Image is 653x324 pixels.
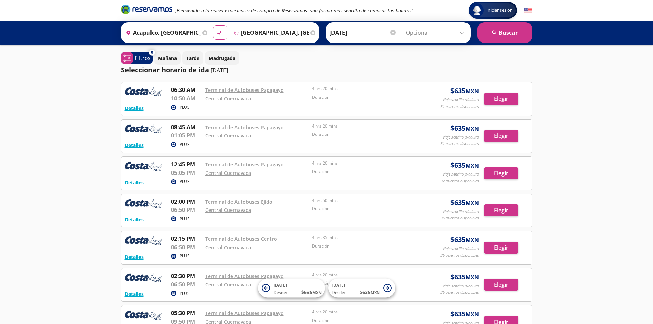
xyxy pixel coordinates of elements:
button: Tarde [182,51,203,65]
span: $ 635 [450,309,479,319]
span: $ 635 [360,289,380,296]
p: 12:45 PM [171,160,202,168]
a: Brand Logo [121,4,172,16]
span: Iniciar sesión [484,7,516,14]
p: Seleccionar horario de ida [121,65,209,75]
input: Buscar Destino [231,24,309,41]
p: Duración [312,317,415,324]
a: Terminal de Autobuses Papagayo [205,310,284,316]
p: Filtros [135,54,151,62]
p: 02:30 PM [171,272,202,280]
input: Opcional [406,24,467,41]
p: 4 hrs 20 mins [312,160,415,166]
button: Mañana [154,51,181,65]
p: 02:15 PM [171,235,202,243]
p: 4 hrs 20 mins [312,272,415,278]
p: 4 hrs 50 mins [312,197,415,204]
button: English [524,6,532,15]
p: 4 hrs 20 mins [312,309,415,315]
a: Terminal de Autobuses Ejido [205,199,273,205]
p: 36 asientos disponibles [440,290,479,296]
em: ¡Bienvenido a la nueva experiencia de compra de Reservamos, una forma más sencilla de comprar tus... [175,7,413,14]
p: Viaje sencillo p/adulto [443,283,479,289]
p: Viaje sencillo p/adulto [443,97,479,103]
p: Viaje sencillo p/adulto [443,134,479,140]
span: $ 635 [450,272,479,282]
p: 02:00 PM [171,197,202,206]
button: Detalles [125,142,144,149]
p: Duración [312,94,415,100]
span: $ 635 [450,86,479,96]
button: Elegir [484,130,518,142]
button: Madrugada [205,51,239,65]
p: PLUS [180,253,190,259]
p: Tarde [186,55,199,62]
p: 05:05 PM [171,169,202,177]
a: Terminal de Autobuses Papagayo [205,273,284,279]
p: 05:30 PM [171,309,202,317]
p: [DATE] [211,66,228,74]
img: RESERVAMOS [125,197,162,211]
a: Central Cuernavaca [205,132,251,139]
span: $ 635 [450,123,479,133]
input: Buscar Origen [123,24,201,41]
span: $ 635 [450,235,479,245]
p: Duración [312,206,415,212]
p: Madrugada [209,55,235,62]
button: Elegir [484,242,518,254]
img: RESERVAMOS [125,272,162,286]
small: MXN [465,162,479,169]
p: Mañana [158,55,177,62]
a: Terminal de Autobuses Papagayo [205,161,284,168]
img: RESERVAMOS [125,86,162,99]
p: PLUS [180,142,190,148]
button: Detalles [125,105,144,112]
p: 32 asientos disponibles [440,178,479,184]
p: PLUS [180,104,190,110]
small: MXN [465,311,479,318]
small: MXN [465,236,479,244]
small: MXN [312,290,322,295]
img: RESERVAMOS [125,235,162,248]
p: 31 asientos disponibles [440,141,479,147]
img: RESERVAMOS [125,123,162,137]
p: PLUS [180,290,190,297]
p: 4 hrs 35 mins [312,235,415,241]
img: RESERVAMOS [125,160,162,174]
p: Duración [312,243,415,249]
button: Elegir [484,204,518,216]
p: Duración [312,169,415,175]
p: 08:45 AM [171,123,202,131]
button: Detalles [125,290,144,298]
p: 06:50 PM [171,206,202,214]
button: Elegir [484,93,518,105]
a: Central Cuernavaca [205,281,251,288]
span: [DATE] [332,282,345,288]
a: Terminal de Autobuses Papagayo [205,87,284,93]
span: $ 635 [301,289,322,296]
small: MXN [465,87,479,95]
input: Elegir Fecha [329,24,397,41]
small: MXN [465,125,479,132]
button: Detalles [125,253,144,261]
p: 01:05 PM [171,131,202,140]
span: 0 [151,50,153,56]
p: Duración [312,131,415,137]
button: [DATE]Desde:$635MXN [258,279,325,298]
button: Detalles [125,216,144,223]
small: MXN [371,290,380,295]
p: 36 asientos disponibles [440,253,479,259]
button: 0Filtros [121,52,153,64]
button: Buscar [477,22,532,43]
p: 36 asientos disponibles [440,215,479,221]
p: Viaje sencillo p/adulto [443,246,479,252]
span: [DATE] [274,282,287,288]
p: Viaje sencillo p/adulto [443,171,479,177]
p: 06:50 PM [171,280,202,288]
span: Desde: [274,290,287,296]
p: 10:50 AM [171,94,202,103]
span: $ 635 [450,197,479,208]
p: Viaje sencillo p/adulto [443,209,479,215]
a: Central Cuernavaca [205,170,251,176]
button: Elegir [484,279,518,291]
